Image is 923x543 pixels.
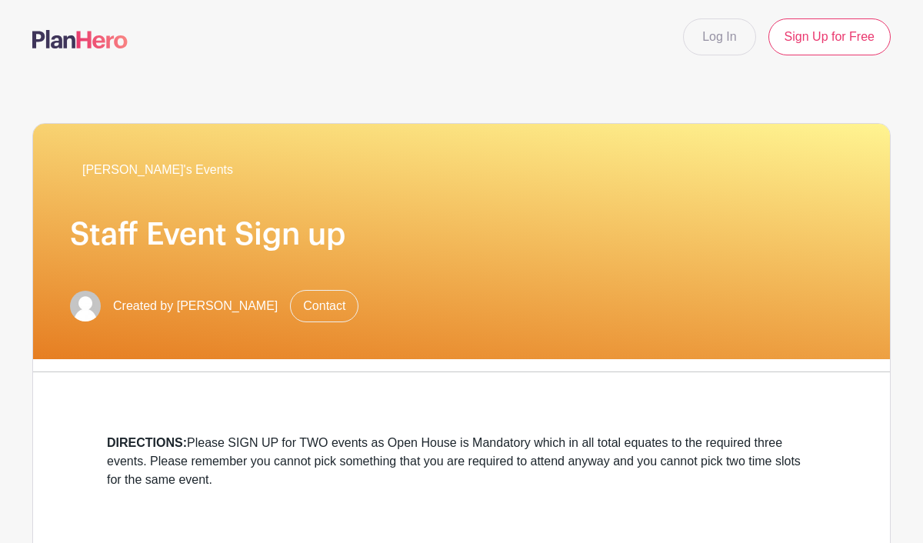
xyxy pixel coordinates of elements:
div: Please SIGN UP for TWO events as Open House is Mandatory which in all total equates to the requir... [107,434,816,489]
img: default-ce2991bfa6775e67f084385cd625a349d9dcbb7a52a09fb2fda1e96e2d18dcdb.png [70,291,101,321]
h1: Staff Event Sign up [70,216,853,253]
a: Sign Up for Free [768,18,891,55]
a: Contact [290,290,358,322]
span: [PERSON_NAME]'s Events [82,161,233,179]
strong: DIRECTIONS: [107,436,187,449]
span: Created by [PERSON_NAME] [113,297,278,315]
a: Log In [683,18,755,55]
img: logo-507f7623f17ff9eddc593b1ce0a138ce2505c220e1c5a4e2b4648c50719b7d32.svg [32,30,128,48]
